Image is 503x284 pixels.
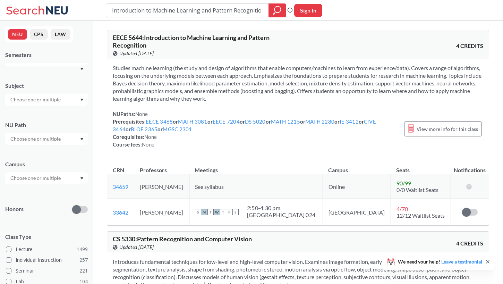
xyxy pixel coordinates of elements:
span: S [195,209,201,215]
a: 34659 [113,183,128,190]
span: 12/12 Waitlist Seats [397,212,445,219]
th: Campus [323,159,391,174]
a: DS 5020 [245,118,266,125]
div: Campus [5,160,88,168]
span: 221 [79,267,88,275]
span: We need your help! [398,259,482,264]
span: 257 [79,256,88,264]
a: EECE 3468 [146,118,173,125]
svg: Dropdown arrow [80,99,84,101]
div: Subject [5,82,88,90]
input: Choose one or multiple [7,95,65,104]
p: Honors [5,205,24,213]
td: [PERSON_NAME] [134,174,189,199]
div: [GEOGRAPHIC_DATA] 024 [247,211,315,218]
svg: Dropdown arrow [80,138,84,141]
span: EECE 5644 : Introduction to Machine Learning and Pattern Recognition [113,34,270,49]
span: Class Type [5,233,88,241]
div: Dropdown arrow [5,94,88,106]
a: Leave a testimonial [441,259,482,265]
span: S [232,209,239,215]
div: NU Path [5,121,88,129]
span: 90 / 99 [397,180,411,186]
a: MATH 2280 [305,118,334,125]
svg: magnifying glass [273,6,281,15]
span: W [214,209,220,215]
td: Online [323,174,391,199]
div: 2:50 - 4:30 pm [247,204,315,211]
a: MATH 1215 [271,118,300,125]
button: Sign In [294,4,322,17]
div: Semesters [5,51,88,59]
th: Professors [134,159,189,174]
input: Choose one or multiple [7,135,65,143]
svg: Dropdown arrow [80,177,84,180]
div: Dropdown arrow [5,133,88,145]
span: Updated [DATE] [119,50,154,57]
label: Individual Instruction [6,256,88,265]
th: Seats [391,159,451,174]
th: Meetings [189,159,323,174]
td: [PERSON_NAME] [134,199,189,226]
button: LAW [51,29,70,40]
td: [GEOGRAPHIC_DATA] [323,199,391,226]
th: Notifications [451,159,489,174]
svg: Dropdown arrow [80,68,84,70]
span: Updated [DATE] [119,243,154,251]
span: View more info for this class [417,125,478,133]
label: Seminar [6,266,88,275]
span: T [220,209,226,215]
div: NUPaths: Prerequisites: or or or or or or or or or Corequisites: Course fees: [113,110,397,148]
span: F [226,209,232,215]
span: See syllabus [195,183,224,190]
a: BIOE 2365 [131,126,157,132]
div: Dropdown arrow [5,172,88,184]
label: Lecture [6,245,88,254]
div: magnifying glass [268,3,286,17]
span: None [142,141,154,148]
div: CRN [113,166,124,174]
button: CPS [30,29,48,40]
input: Class, professor, course number, "phrase" [111,5,264,16]
span: 4 / 70 [397,206,408,212]
span: M [201,209,207,215]
a: EECE 7204 [213,118,240,125]
span: None [144,134,157,140]
span: Studies machine learning (the study and design of algorithms that enable computers/machines to le... [113,65,481,102]
span: 0/0 Waitlist Seats [397,186,438,193]
a: 33642 [113,209,128,216]
span: None [135,111,148,117]
span: 1499 [77,245,88,253]
button: NEU [8,29,27,40]
span: CS 5330 : Pattern Recognition and Computer Vision [113,235,252,243]
span: T [207,209,214,215]
span: 4 CREDITS [456,240,483,247]
a: IE 3412 [340,118,359,125]
input: Choose one or multiple [7,174,65,182]
a: MATH 3081 [178,118,207,125]
a: MGSC 2301 [163,126,192,132]
span: 4 CREDITS [456,42,483,50]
